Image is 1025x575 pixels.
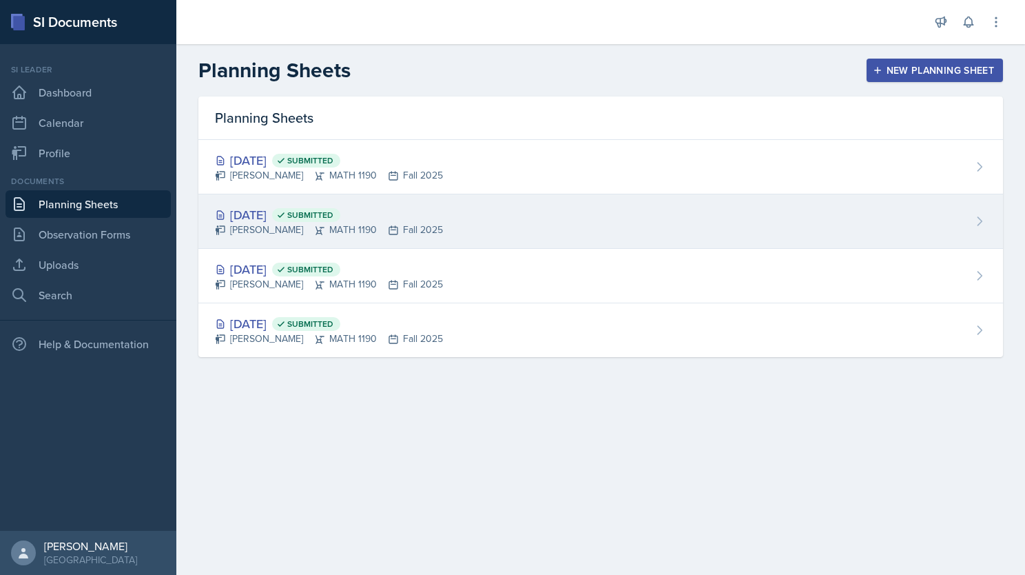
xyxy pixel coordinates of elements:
button: New Planning Sheet [867,59,1003,82]
a: Calendar [6,109,171,137]
a: Uploads [6,251,171,279]
a: [DATE] Submitted [PERSON_NAME]MATH 1190Fall 2025 [198,140,1003,194]
a: [DATE] Submitted [PERSON_NAME]MATH 1190Fall 2025 [198,194,1003,249]
a: [DATE] Submitted [PERSON_NAME]MATH 1190Fall 2025 [198,303,1003,357]
a: Dashboard [6,79,171,106]
a: Planning Sheets [6,190,171,218]
div: New Planning Sheet [876,65,994,76]
span: Submitted [287,210,333,221]
a: Profile [6,139,171,167]
div: [GEOGRAPHIC_DATA] [44,553,137,567]
div: [DATE] [215,260,443,279]
div: Planning Sheets [198,97,1003,140]
div: [PERSON_NAME] [44,539,137,553]
div: Documents [6,175,171,188]
span: Submitted [287,319,333,330]
div: [PERSON_NAME] MATH 1190 Fall 2025 [215,332,443,346]
div: Help & Documentation [6,330,171,358]
div: Si leader [6,63,171,76]
div: [DATE] [215,314,443,333]
div: [PERSON_NAME] MATH 1190 Fall 2025 [215,223,443,237]
a: [DATE] Submitted [PERSON_NAME]MATH 1190Fall 2025 [198,249,1003,303]
div: [PERSON_NAME] MATH 1190 Fall 2025 [215,277,443,292]
a: Search [6,281,171,309]
div: [DATE] [215,151,443,170]
span: Submitted [287,264,333,275]
h2: Planning Sheets [198,58,351,83]
span: Submitted [287,155,333,166]
a: Observation Forms [6,221,171,248]
div: [DATE] [215,205,443,224]
div: [PERSON_NAME] MATH 1190 Fall 2025 [215,168,443,183]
